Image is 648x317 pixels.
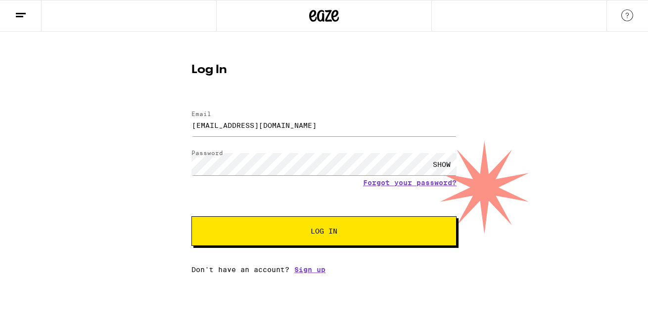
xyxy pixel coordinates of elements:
[191,266,457,274] div: Don't have an account?
[311,228,337,235] span: Log In
[191,150,223,156] label: Password
[191,111,211,117] label: Email
[427,153,457,175] div: SHOW
[191,114,457,136] input: Email
[191,216,457,246] button: Log In
[6,7,71,15] span: Hi. Need any help?
[294,266,325,274] a: Sign up
[363,179,457,187] a: Forgot your password?
[191,64,457,76] h1: Log In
